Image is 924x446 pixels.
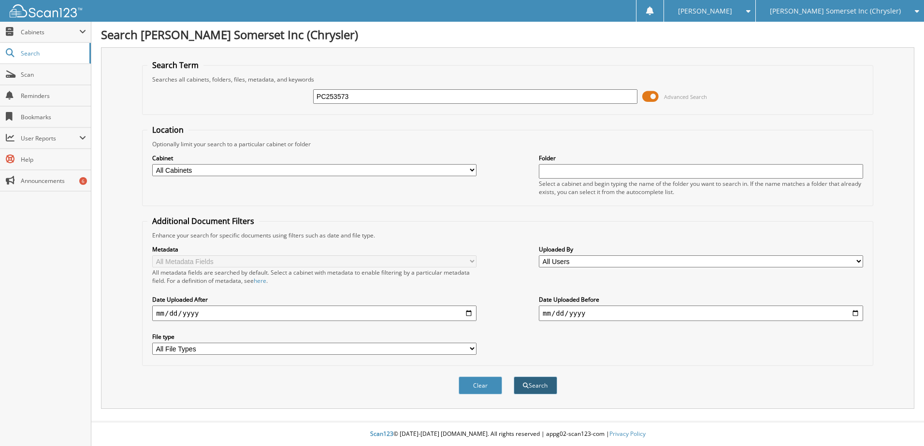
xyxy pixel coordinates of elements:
label: Date Uploaded After [152,295,476,304]
label: Metadata [152,245,476,253]
h1: Search [PERSON_NAME] Somerset Inc (Chrysler) [101,27,914,42]
div: All metadata fields are searched by default. Select a cabinet with metadata to enable filtering b... [152,268,476,285]
button: Clear [459,376,502,394]
label: Uploaded By [539,245,863,253]
span: Advanced Search [664,93,707,100]
input: start [152,306,476,321]
legend: Additional Document Filters [147,216,259,226]
span: User Reports [21,134,79,142]
span: Help [21,155,86,164]
span: [PERSON_NAME] Somerset Inc (Chrysler) [770,8,901,14]
legend: Location [147,125,188,135]
legend: Search Term [147,60,203,70]
span: Announcements [21,177,86,185]
span: Cabinets [21,28,79,36]
label: Date Uploaded Before [539,295,863,304]
button: Search [514,376,557,394]
a: here [254,277,266,285]
label: File type [152,333,476,341]
div: © [DATE]-[DATE] [DOMAIN_NAME]. All rights reserved | appg02-scan123-com | [91,422,924,446]
input: end [539,306,863,321]
img: scan123-logo-white.svg [10,4,82,17]
a: Privacy Policy [609,430,646,438]
span: [PERSON_NAME] [678,8,732,14]
span: Search [21,49,85,57]
div: Searches all cabinets, folders, files, metadata, and keywords [147,75,868,84]
span: Bookmarks [21,113,86,121]
div: Optionally limit your search to a particular cabinet or folder [147,140,868,148]
div: Select a cabinet and begin typing the name of the folder you want to search in. If the name match... [539,180,863,196]
label: Cabinet [152,154,476,162]
div: 6 [79,177,87,185]
div: Enhance your search for specific documents using filters such as date and file type. [147,231,868,239]
label: Folder [539,154,863,162]
span: Reminders [21,92,86,100]
span: Scan [21,70,86,79]
span: Scan123 [370,430,393,438]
